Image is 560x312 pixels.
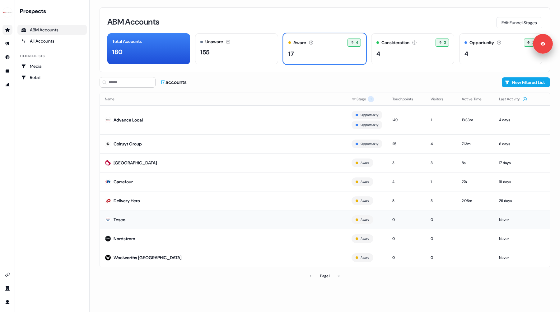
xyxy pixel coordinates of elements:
button: Edit Funnel Stages [496,17,542,28]
button: Last Activity [499,94,527,105]
a: Go to Retail [17,72,87,82]
span: 17 [161,79,166,85]
div: Nordstrom [114,236,135,242]
div: Opportunity [469,39,494,46]
button: Aware [361,255,369,260]
button: Aware [361,198,369,204]
button: Aware [361,160,369,166]
div: 0 [392,217,421,223]
div: 8s [462,160,489,166]
a: Go to outbound experience [2,39,12,48]
div: Unaware [205,39,223,45]
div: Page 1 [320,273,329,279]
div: [GEOGRAPHIC_DATA] [114,160,157,166]
div: Never [499,236,527,242]
div: 2:06m [462,198,489,204]
div: ABM Accounts [21,27,83,33]
span: 4 [356,39,358,46]
div: 0 [431,255,452,261]
div: 19 days [499,179,527,185]
a: Go to team [2,283,12,293]
div: 0 [392,236,421,242]
div: 4 [464,49,469,58]
a: Go to profile [2,297,12,307]
div: 1 [431,117,452,123]
span: 2 [532,39,534,46]
div: Tesco [114,217,125,223]
div: 3 [431,160,452,166]
div: 1 [431,179,452,185]
div: Retail [21,74,83,80]
div: Media [21,63,83,69]
div: Stage [352,96,382,102]
a: Go to templates [2,66,12,76]
div: 26 days [499,198,527,204]
a: Go to Inbound [2,52,12,62]
div: 7:13m [462,141,489,147]
button: Active Time [462,94,489,105]
div: 3 [431,198,452,204]
div: accounts [161,79,187,86]
div: 17 [288,49,294,58]
div: 4 days [499,117,527,123]
a: Go to attribution [2,80,12,89]
div: Colruyt Group [114,141,142,147]
div: Aware [293,39,306,46]
div: 180 [112,47,123,57]
a: ABM Accounts [17,25,87,35]
div: 0 [431,236,452,242]
a: Go to integrations [2,270,12,280]
span: 1 [368,96,374,102]
button: Touchpoints [392,94,421,105]
h3: ABM Accounts [107,18,159,26]
div: 8 [392,198,421,204]
div: Carrefour [114,179,133,185]
div: 0 [392,255,421,261]
div: Never [499,217,527,223]
div: Delivery Hero [114,198,140,204]
button: Aware [361,236,369,241]
button: Opportunity [361,122,378,128]
button: Visitors [431,94,451,105]
div: 27s [462,179,489,185]
button: Aware [361,217,369,223]
div: Consideration [381,39,409,46]
div: Total Accounts [112,38,142,45]
div: Filtered lists [20,53,44,59]
div: 3 [392,160,421,166]
div: Woolworths [GEOGRAPHIC_DATA] [114,255,181,261]
div: 4 [376,49,380,58]
div: 155 [200,48,209,57]
button: Opportunity [361,141,378,147]
span: 3 [444,39,446,46]
button: Opportunity [361,112,378,118]
a: All accounts [17,36,87,46]
div: Never [499,255,527,261]
a: Go to prospects [2,25,12,35]
button: New Filtered List [502,77,550,87]
div: 0 [431,217,452,223]
div: Advance Local [114,117,143,123]
a: Go to Media [17,61,87,71]
div: 4 [431,141,452,147]
div: 6 days [499,141,527,147]
div: 18:33m [462,117,489,123]
div: 4 [392,179,421,185]
div: 149 [392,117,421,123]
div: 17 days [499,160,527,166]
th: Name [100,93,347,105]
div: Prospects [20,7,87,15]
div: 25 [392,141,421,147]
button: Aware [361,179,369,185]
div: All Accounts [21,38,83,44]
